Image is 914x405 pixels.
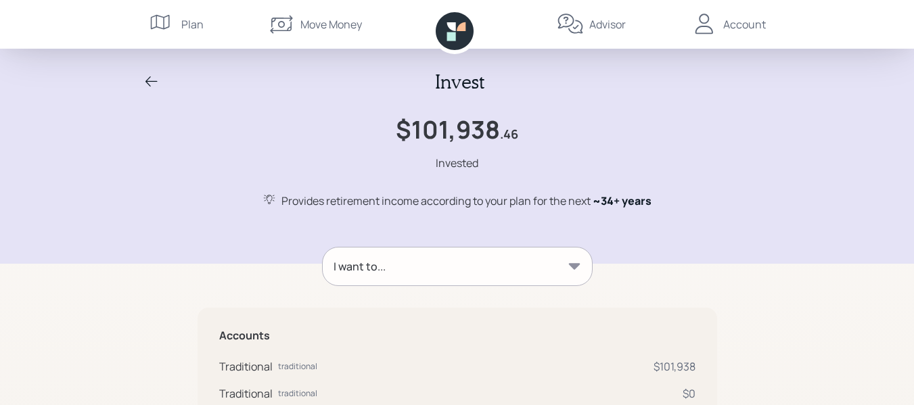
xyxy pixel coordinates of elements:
[589,16,626,32] div: Advisor
[396,115,500,144] h1: $101,938
[278,360,317,373] div: traditional
[435,70,484,93] h2: Invest
[219,358,273,375] div: Traditional
[278,387,317,400] div: traditional
[219,329,695,342] h5: Accounts
[334,258,386,275] div: I want to...
[593,193,652,208] span: ~ 34+ years
[683,385,695,402] div: $0
[281,193,652,209] div: Provides retirement income according to your plan for the next
[654,358,695,375] div: $101,938
[723,16,766,32] div: Account
[500,127,518,142] h4: .46
[181,16,204,32] div: Plan
[300,16,362,32] div: Move Money
[436,155,478,171] div: Invested
[219,385,273,402] div: Traditional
